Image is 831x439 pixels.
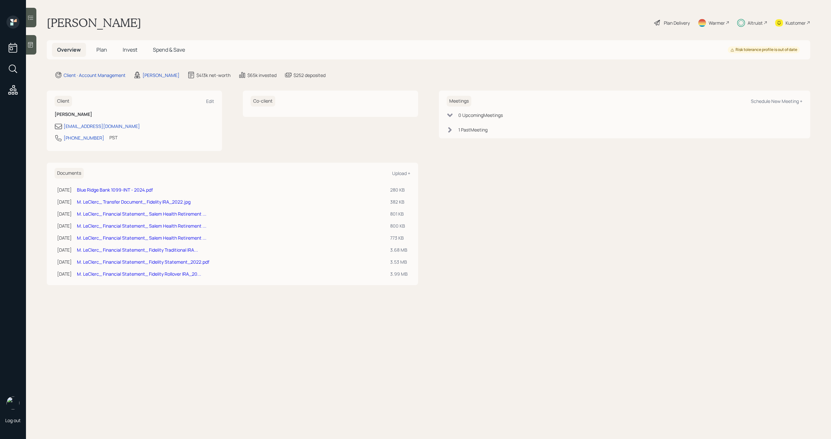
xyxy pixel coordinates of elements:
[390,258,408,265] div: 3.53 MB
[55,96,72,107] h6: Client
[57,246,72,253] div: [DATE]
[206,98,214,104] div: Edit
[196,72,230,79] div: $413k net-worth
[6,396,19,409] img: michael-russo-headshot.png
[57,186,72,193] div: [DATE]
[458,126,488,133] div: 1 Past Meeting
[77,223,206,229] a: M. LeClerc_ Financial Statement_ Salem Health Retirement ...
[390,198,408,205] div: 382 KB
[47,16,141,30] h1: [PERSON_NAME]
[77,187,153,193] a: Blue Ridge Bank 1099-INT - 2024.pdf
[109,134,118,141] div: PST
[77,271,201,277] a: M. LeClerc_ Financial Statement_ Fidelity Rollover IRA_20...
[447,96,471,107] h6: Meetings
[55,168,84,179] h6: Documents
[57,222,72,229] div: [DATE]
[251,96,275,107] h6: Co-client
[709,19,725,26] div: Warmer
[77,259,209,265] a: M. LeClerc_ Financial Statement_ Fidelity Statement_2022.pdf
[57,234,72,241] div: [DATE]
[57,270,72,277] div: [DATE]
[751,98,802,104] div: Schedule New Meeting +
[390,186,408,193] div: 280 KB
[64,72,126,79] div: Client · Account Management
[57,210,72,217] div: [DATE]
[390,222,408,229] div: 800 KB
[247,72,277,79] div: $65k invested
[786,19,806,26] div: Kustomer
[390,234,408,241] div: 773 KB
[664,19,690,26] div: Plan Delivery
[390,246,408,253] div: 3.68 MB
[458,112,503,119] div: 0 Upcoming Meeting s
[153,46,185,53] span: Spend & Save
[96,46,107,53] span: Plan
[390,210,408,217] div: 801 KB
[77,199,191,205] a: M. LeClerc_ Transfer Document_ Fidelity IRA_2022.jpg
[730,47,797,53] div: Risk tolerance profile is out of date
[5,417,21,423] div: Log out
[64,123,140,130] div: [EMAIL_ADDRESS][DOMAIN_NAME]
[77,247,198,253] a: M. LeClerc_ Financial Statement_ Fidelity Traditional IRA...
[392,170,410,176] div: Upload +
[77,211,206,217] a: M. LeClerc_ Financial Statement_ Salem Health Retirement ...
[293,72,326,79] div: $252 deposited
[57,46,81,53] span: Overview
[748,19,763,26] div: Altruist
[77,235,206,241] a: M. LeClerc_ Financial Statement_ Salem Health Retirement ...
[123,46,137,53] span: Invest
[55,112,214,117] h6: [PERSON_NAME]
[64,134,104,141] div: [PHONE_NUMBER]
[143,72,180,79] div: [PERSON_NAME]
[390,270,408,277] div: 3.99 MB
[57,258,72,265] div: [DATE]
[57,198,72,205] div: [DATE]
